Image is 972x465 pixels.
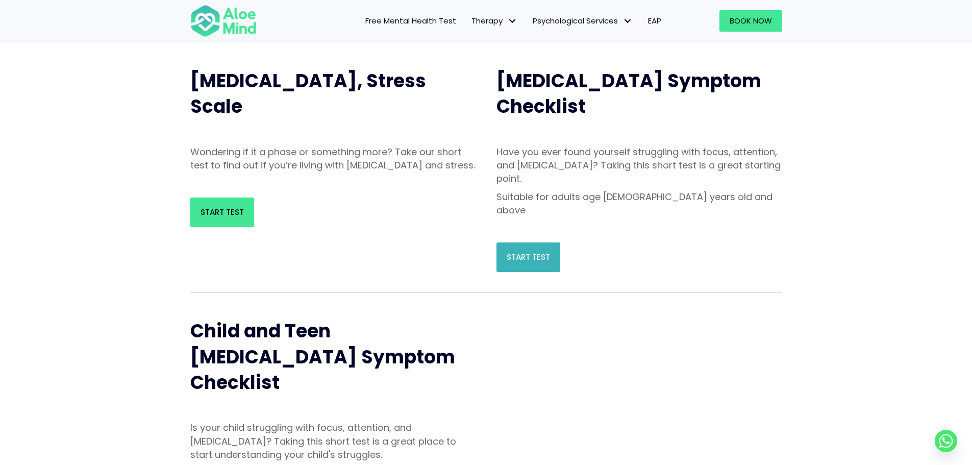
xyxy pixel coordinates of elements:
span: Free Mental Health Test [365,15,456,26]
a: TherapyTherapy: submenu [464,10,525,32]
a: Free Mental Health Test [358,10,464,32]
span: Child and Teen [MEDICAL_DATA] Symptom Checklist [190,318,455,396]
span: [MEDICAL_DATA] Symptom Checklist [496,68,761,119]
span: Therapy [471,15,517,26]
span: Book Now [730,15,772,26]
span: Psychological Services [533,15,633,26]
span: Start Test [201,207,244,217]
p: Suitable for adults age [DEMOGRAPHIC_DATA] years old and above [496,190,782,217]
a: Psychological ServicesPsychological Services: submenu [525,10,640,32]
a: Start Test [496,242,560,272]
p: Wondering if it a phase or something more? Take our short test to find out if you’re living with ... [190,145,476,172]
span: Start Test [507,252,550,262]
span: EAP [648,15,661,26]
a: Book Now [719,10,782,32]
nav: Menu [270,10,669,32]
p: Is your child struggling with focus, attention, and [MEDICAL_DATA]? Taking this short test is a g... [190,421,476,461]
a: EAP [640,10,669,32]
a: Start Test [190,198,254,227]
span: [MEDICAL_DATA], Stress Scale [190,68,426,119]
img: Aloe mind Logo [190,4,257,38]
span: Therapy: submenu [505,14,520,29]
a: Whatsapp [935,430,957,452]
span: Psychological Services: submenu [620,14,635,29]
p: Have you ever found yourself struggling with focus, attention, and [MEDICAL_DATA]? Taking this sh... [496,145,782,185]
